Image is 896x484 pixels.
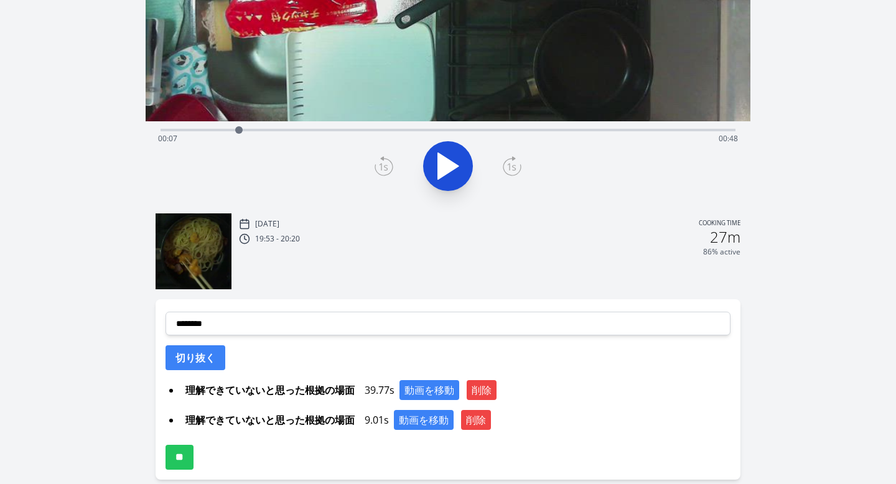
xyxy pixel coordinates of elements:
[180,380,731,400] div: 39.77s
[180,410,731,430] div: 9.01s
[394,410,454,430] button: 動画を移動
[719,133,738,144] span: 00:48
[156,213,231,289] img: 250831105420_thumb.jpeg
[158,133,177,144] span: 00:07
[166,345,225,370] button: 切り抜く
[467,380,497,400] button: 削除
[710,230,740,244] h2: 27m
[461,410,491,430] button: 削除
[255,219,279,229] p: [DATE]
[180,380,360,400] span: 理解できていないと思った根拠の場面
[399,380,459,400] button: 動画を移動
[703,247,740,257] p: 86% active
[699,218,740,230] p: Cooking time
[180,410,360,430] span: 理解できていないと思った根拠の場面
[255,234,300,244] p: 19:53 - 20:20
